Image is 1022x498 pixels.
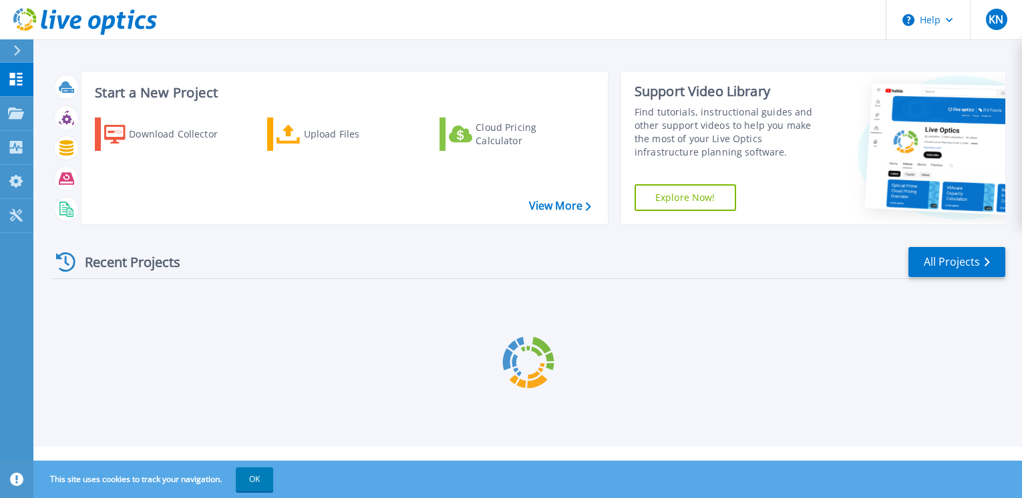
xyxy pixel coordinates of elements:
[95,85,590,100] h3: Start a New Project
[989,14,1003,25] span: KN
[635,105,828,159] div: Find tutorials, instructional guides and other support videos to help you make the most of your L...
[267,117,416,151] a: Upload Files
[476,121,582,148] div: Cloud Pricing Calculator
[95,117,244,151] a: Download Collector
[304,121,411,148] div: Upload Files
[37,467,273,491] span: This site uses cookies to track your navigation.
[440,117,588,151] a: Cloud Pricing Calculator
[51,246,198,278] div: Recent Projects
[635,184,736,211] a: Explore Now!
[129,121,236,148] div: Download Collector
[529,200,591,212] a: View More
[908,247,1005,277] a: All Projects
[635,83,828,100] div: Support Video Library
[236,467,273,491] button: OK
